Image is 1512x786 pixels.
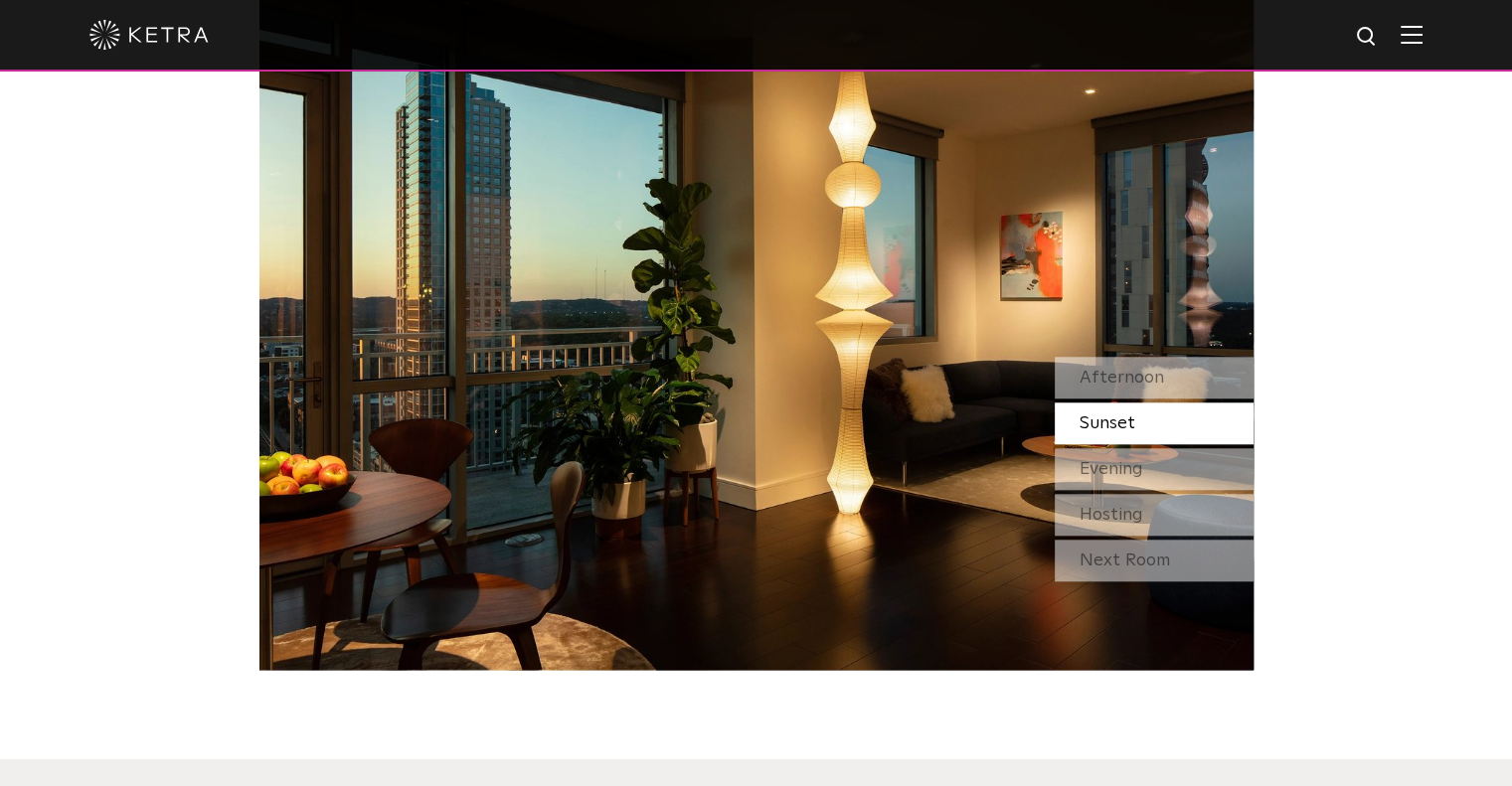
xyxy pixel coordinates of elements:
img: ketra-logo-2019-white [89,20,209,50]
span: Evening [1080,460,1143,478]
img: Hamburger%20Nav.svg [1401,25,1423,44]
div: Next Room [1055,540,1254,581]
span: Hosting [1080,506,1143,524]
img: search icon [1355,25,1380,50]
span: Sunset [1080,414,1135,432]
span: Afternoon [1080,369,1164,387]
